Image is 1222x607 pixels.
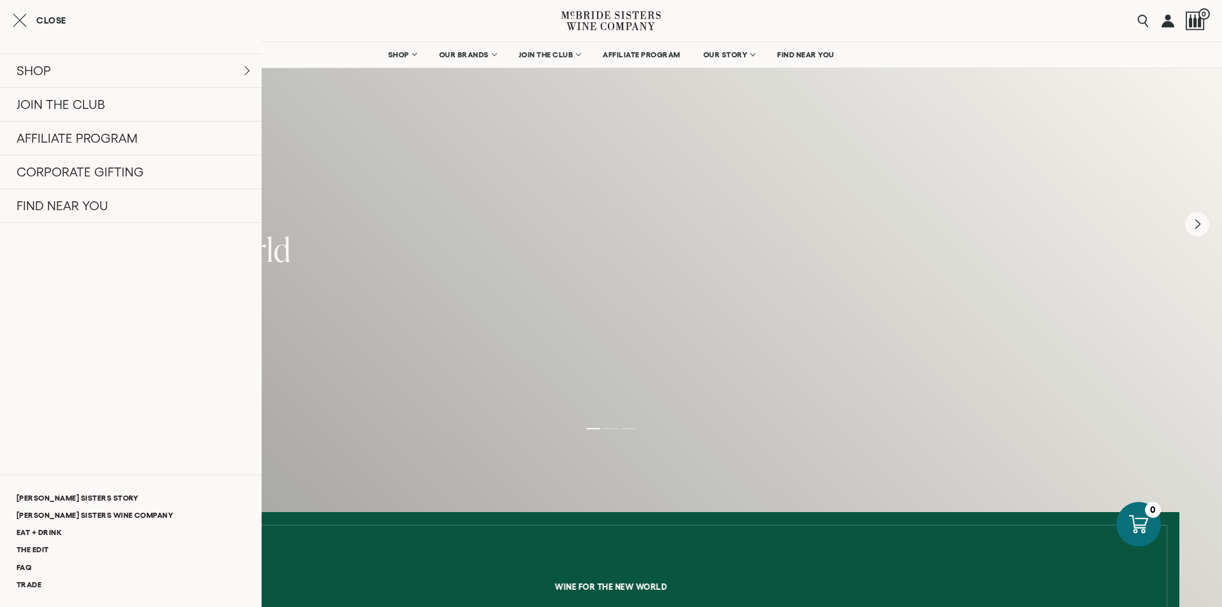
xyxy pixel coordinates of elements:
[95,171,1127,179] h6: [PERSON_NAME] sisters wine company
[13,13,66,28] button: Close cart
[703,50,748,59] span: OUR STORY
[594,42,689,68] a: AFFILIATE PROGRAM
[36,16,66,25] span: Close
[431,42,504,68] a: OUR BRANDS
[519,50,573,59] span: JOIN THE CLUB
[604,428,618,429] li: Page dot 2
[388,50,410,59] span: SHOP
[380,42,425,68] a: SHOP
[622,428,636,429] li: Page dot 3
[769,42,843,68] a: FIND NEAR YOU
[510,42,589,68] a: JOIN THE CLUB
[1198,8,1210,20] span: 0
[777,50,834,59] span: FIND NEAR YOU
[146,582,1076,591] h6: Wine for the new world
[1145,502,1161,518] div: 0
[1185,212,1209,236] button: Next
[603,50,680,59] span: AFFILIATE PROGRAM
[695,42,763,68] a: OUR STORY
[439,50,489,59] span: OUR BRANDS
[586,428,600,429] li: Page dot 1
